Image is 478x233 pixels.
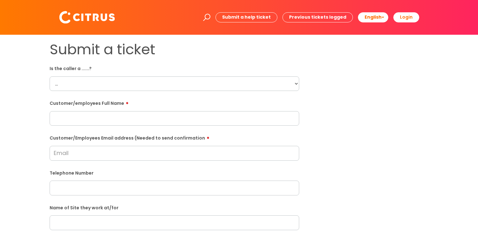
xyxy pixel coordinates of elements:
[50,204,299,211] label: Name of Site they work at/for
[400,14,413,20] b: Login
[365,14,382,20] span: English
[50,65,299,71] label: Is the caller a ......?
[393,12,419,22] a: Login
[282,12,353,22] a: Previous tickets logged
[50,169,299,176] label: Telephone Number
[50,133,299,141] label: Customer/Employees Email address (Needed to send confirmation
[50,99,299,106] label: Customer/employees Full Name
[50,41,299,58] h1: Submit a ticket
[50,146,299,160] input: Email
[215,12,277,22] a: Submit a help ticket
